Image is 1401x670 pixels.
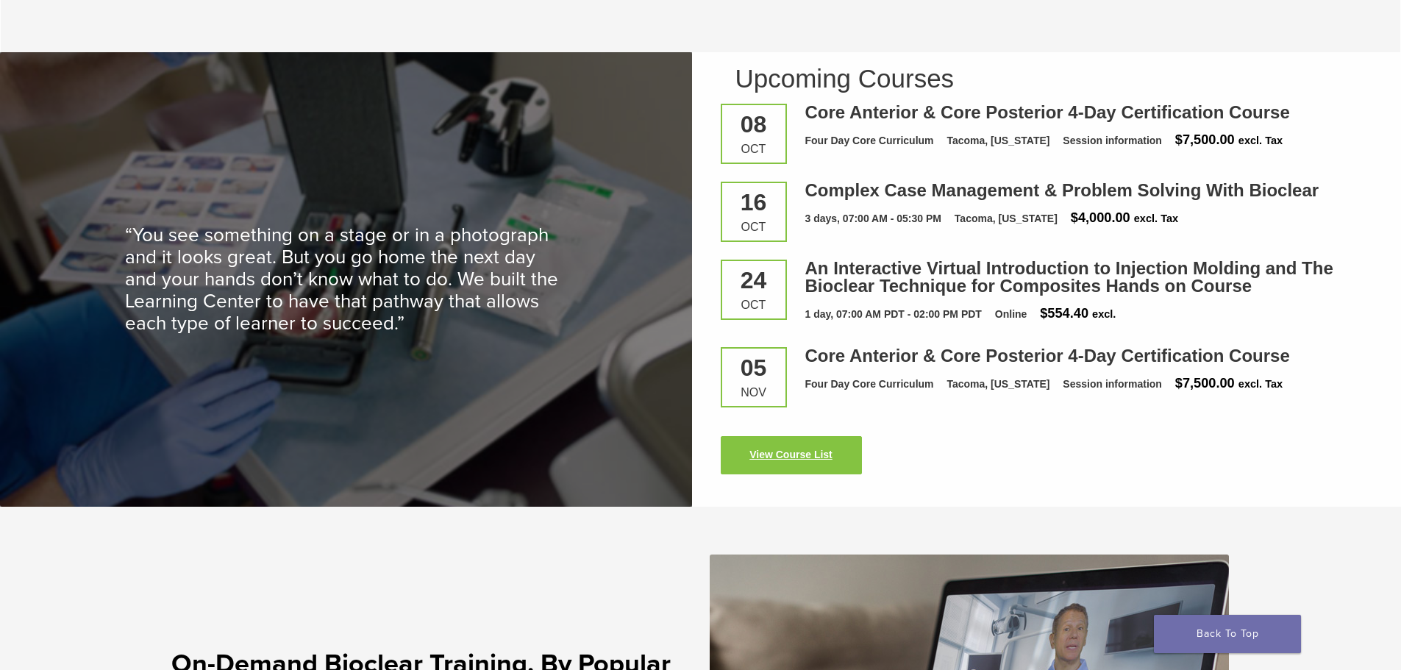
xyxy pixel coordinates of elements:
div: 05 [733,356,774,379]
span: $7,500.00 [1175,376,1235,391]
span: $7,500.00 [1175,132,1235,147]
div: Oct [733,221,774,233]
span: $554.40 [1040,306,1088,321]
span: excl. Tax [1238,378,1283,390]
div: Oct [733,143,774,155]
div: Tacoma, [US_STATE] [947,377,1049,392]
div: Tacoma, [US_STATE] [947,133,1049,149]
div: 24 [733,268,774,292]
div: 3 days, 07:00 AM - 05:30 PM [805,211,941,227]
span: excl. Tax [1134,213,1178,224]
a: Complex Case Management & Problem Solving With Bioclear [805,180,1319,200]
div: Oct [733,299,774,311]
a: Core Anterior & Core Posterior 4-Day Certification Course [805,346,1290,366]
div: Four Day Core Curriculum [805,133,934,149]
div: Online [995,307,1027,322]
div: Session information [1063,133,1162,149]
div: Four Day Core Curriculum [805,377,934,392]
a: Back To Top [1154,615,1301,653]
p: “You see something on a stage or in a photograph and it looks great. But you go home the next day... [125,224,566,335]
div: Nov [733,387,774,399]
a: An Interactive Virtual Introduction to Injection Molding and The Bioclear Technique for Composite... [805,258,1333,296]
div: 16 [733,190,774,214]
div: 1 day, 07:00 AM PDT - 02:00 PM PDT [805,307,982,322]
div: 08 [733,113,774,136]
span: excl. Tax [1238,135,1283,146]
span: excl. [1092,308,1116,320]
h2: Upcoming Courses [735,65,1376,91]
a: View Course List [721,436,862,474]
div: Tacoma, [US_STATE] [955,211,1058,227]
div: Session information [1063,377,1162,392]
a: Core Anterior & Core Posterior 4-Day Certification Course [805,102,1290,122]
span: $4,000.00 [1071,210,1130,225]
